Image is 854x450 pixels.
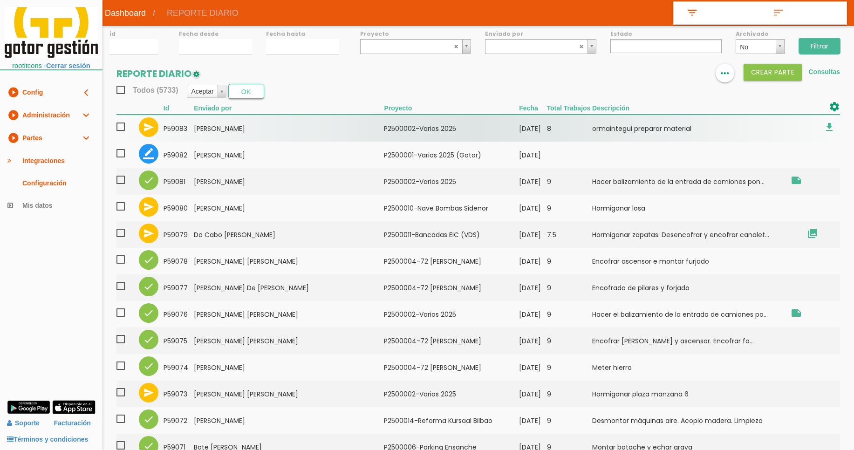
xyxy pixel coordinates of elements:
td: [PERSON_NAME] [PERSON_NAME] [194,381,384,407]
img: itcons-logo [5,7,98,58]
td: [DATE] [519,142,547,168]
td: 59077 [164,274,194,301]
span: Todos (5733) [116,84,178,96]
i: Obra carretera Zarautz [791,175,802,186]
td: Hacer el balizamiento de la entrada de camiones po... [592,301,786,327]
td: 9 [547,354,593,381]
a: Términos y condiciones [7,436,88,443]
td: P2500004-72 [PERSON_NAME] [384,354,519,381]
td: 9 [547,301,593,327]
td: 59078 [164,248,194,274]
td: 9 [547,327,593,354]
td: Hacer balizamiento de la entrada de camiones pon... [592,168,786,195]
th: Fecha [519,101,547,115]
i: check [143,361,154,372]
label: Fecha desde [179,30,252,38]
td: 9 [547,381,593,407]
td: ormaintegui preparar material [592,115,786,142]
a: Consultas [808,68,840,75]
td: [PERSON_NAME] [PERSON_NAME] [194,248,384,274]
i: border_color [143,148,154,159]
td: P2500002-Varios 2025 [384,301,519,327]
td: [PERSON_NAME] [194,115,384,142]
td: [PERSON_NAME] De [PERSON_NAME] [194,274,384,301]
i: send [143,122,154,133]
i: expand_more [80,127,91,149]
span: Aceptar [191,85,213,97]
td: [DATE] [519,301,547,327]
i: send [143,387,154,398]
td: Encofrar ascensor e montar furjado [592,248,786,274]
td: [PERSON_NAME] [PERSON_NAME] [194,301,384,327]
td: [DATE] [519,115,547,142]
th: Total Trabajos [547,101,593,115]
td: [PERSON_NAME] [194,195,384,221]
td: 9 [547,248,593,274]
label: Proyecto [360,30,471,38]
i: expand_more [80,104,91,126]
i: Obra Zarautz [791,307,802,319]
a: sort [760,2,847,24]
td: [PERSON_NAME] [PERSON_NAME] [194,327,384,354]
td: 8 [547,115,593,142]
td: [DATE] [519,168,547,195]
td: 59076 [164,301,194,327]
i: filter_list [685,7,700,19]
td: [DATE] [519,221,547,248]
th: Id [164,101,194,115]
a: No [736,39,784,54]
i: check [143,414,154,425]
i: more_horiz [719,64,731,82]
td: [DATE] [519,248,547,274]
td: [PERSON_NAME] [194,407,384,434]
td: 59072 [164,407,194,434]
i: check [143,281,154,292]
td: 59080 [164,195,194,221]
td: 9 [547,195,593,221]
td: Desmontar máquinas aire. Acopio madera. Limpieza [592,407,786,434]
i: collections [807,228,818,239]
th: Descripción [592,101,786,115]
i: file_download [824,122,835,133]
td: Do Cabo [PERSON_NAME] [194,221,384,248]
td: P2500004-72 [PERSON_NAME] [384,327,519,354]
button: OK [228,84,265,99]
td: Hormigonar losa [592,195,786,221]
label: Fecha hasta [266,30,339,38]
td: Encofrar [PERSON_NAME] y ascensor. Encofrar fo... [592,327,786,354]
th: Enviado por [194,101,384,115]
i: check [143,254,154,266]
span: REPORTE DIARIO [160,1,246,25]
td: 59083 [164,115,194,142]
i: play_circle_filled [7,81,19,103]
span: No [740,40,772,55]
td: [PERSON_NAME] [194,142,384,168]
img: google-play.png [7,400,50,414]
td: P2500004-72 [PERSON_NAME] [384,248,519,274]
a: Soporte [7,419,40,427]
a: Crear PARTE [744,68,802,75]
td: 59073 [164,381,194,407]
td: P2500002-Varios 2025 [384,381,519,407]
label: Archivado [736,30,784,38]
td: P2500004-72 [PERSON_NAME] [384,274,519,301]
td: [DATE] [519,381,547,407]
td: Meter hierro [592,354,786,381]
td: P2500001-Varios 2025 (Gotor) [384,142,519,168]
img: app-store.png [52,400,96,414]
a: Cerrar sesión [46,62,90,69]
td: 59082 [164,142,194,168]
td: [PERSON_NAME] [194,168,384,195]
input: Filtrar [799,38,840,55]
button: Crear PARTE [744,64,802,81]
td: Hormigonar plaza manzana 6 [592,381,786,407]
td: P2500002-Varios 2025 [384,115,519,142]
td: P2500011-Bancadas EIC (VDS) [384,221,519,248]
td: 9 [547,274,593,301]
td: Encofrado de pilares y forjado [592,274,786,301]
label: Enviado por [485,30,596,38]
td: [DATE] [519,274,547,301]
td: 59081 [164,168,194,195]
td: 59074 [164,354,194,381]
a: Facturación [54,415,91,431]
